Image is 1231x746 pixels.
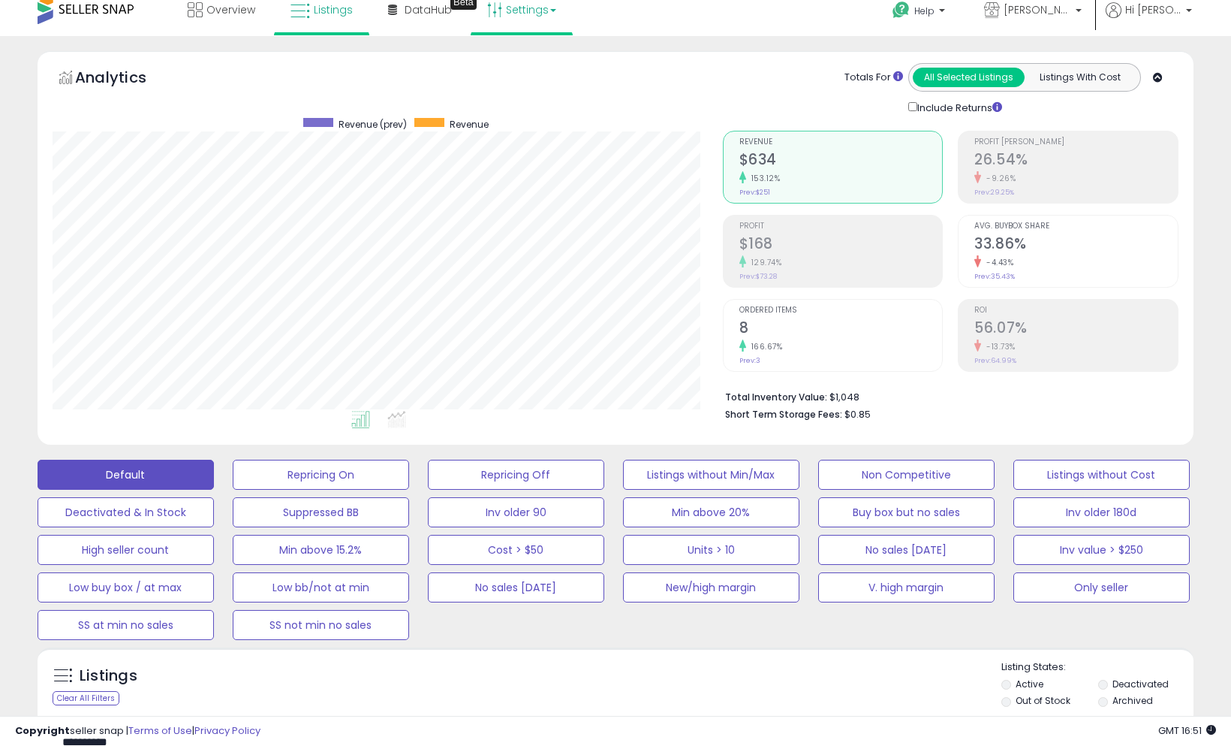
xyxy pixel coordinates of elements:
[623,497,799,527] button: Min above 20%
[450,118,489,131] span: Revenue
[739,222,943,231] span: Profit
[725,387,1168,405] li: $1,048
[739,235,943,255] h2: $168
[1112,694,1153,707] label: Archived
[38,460,214,490] button: Default
[914,5,935,17] span: Help
[1016,694,1070,707] label: Out of Stock
[739,151,943,171] h2: $634
[428,497,604,527] button: Inv older 90
[739,307,943,315] span: Ordered Items
[128,723,192,738] a: Terms of Use
[428,535,604,565] button: Cost > $50
[739,356,760,365] small: Prev: 3
[1013,572,1190,603] button: Only seller
[974,188,1014,197] small: Prev: 29.25%
[38,610,214,640] button: SS at min no sales
[981,257,1013,268] small: -4.43%
[38,497,214,527] button: Deactivated & In Stock
[1013,535,1190,565] button: Inv value > $250
[75,67,176,92] h5: Analytics
[405,2,452,17] span: DataHub
[1013,497,1190,527] button: Inv older 180d
[818,535,995,565] button: No sales [DATE]
[739,188,770,197] small: Prev: $251
[38,535,214,565] button: High seller count
[80,666,137,687] h5: Listings
[974,319,1178,340] h2: 56.07%
[623,535,799,565] button: Units > 10
[623,572,799,603] button: New/high margin
[38,572,214,603] button: Low buy box / at max
[981,341,1016,352] small: -13.73%
[1024,68,1136,87] button: Listings With Cost
[897,99,1021,116] div: Include Returns
[739,272,777,281] small: Prev: $73.28
[974,356,1016,365] small: Prev: 64.99%
[725,391,827,403] b: Total Inventory Value:
[314,2,353,17] span: Listings
[739,319,943,340] h2: 8
[1106,2,1192,36] a: Hi [PERSON_NAME]
[1016,678,1043,690] label: Active
[1004,2,1071,17] span: [PERSON_NAME] & Co
[15,723,70,738] strong: Copyright
[818,572,995,603] button: V. high margin
[725,408,842,421] b: Short Term Storage Fees:
[913,68,1025,87] button: All Selected Listings
[1125,2,1181,17] span: Hi [PERSON_NAME]
[974,272,1015,281] small: Prev: 35.43%
[233,610,409,640] button: SS not min no sales
[818,497,995,527] button: Buy box but no sales
[233,535,409,565] button: Min above 15.2%
[974,138,1178,146] span: Profit [PERSON_NAME]
[623,460,799,490] button: Listings without Min/Max
[974,151,1178,171] h2: 26.54%
[746,173,781,184] small: 153.12%
[206,2,255,17] span: Overview
[1001,660,1193,675] p: Listing States:
[428,460,604,490] button: Repricing Off
[1112,678,1169,690] label: Deactivated
[974,222,1178,231] span: Avg. Buybox Share
[53,691,119,705] div: Clear All Filters
[233,460,409,490] button: Repricing On
[974,307,1178,315] span: ROI
[844,71,903,85] div: Totals For
[739,138,943,146] span: Revenue
[15,724,260,738] div: seller snap | |
[428,572,604,603] button: No sales [DATE]
[746,341,783,352] small: 166.67%
[981,173,1016,184] small: -9.26%
[233,572,409,603] button: Low bb/not at min
[1013,460,1190,490] button: Listings without Cost
[339,118,407,131] span: Revenue (prev)
[746,257,782,268] small: 129.74%
[194,723,260,738] a: Privacy Policy
[818,460,995,490] button: Non Competitive
[892,1,910,20] i: Get Help
[1158,723,1216,738] span: 2025-10-8 16:51 GMT
[844,407,871,421] span: $0.85
[233,497,409,527] button: Suppressed BB
[974,235,1178,255] h2: 33.86%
